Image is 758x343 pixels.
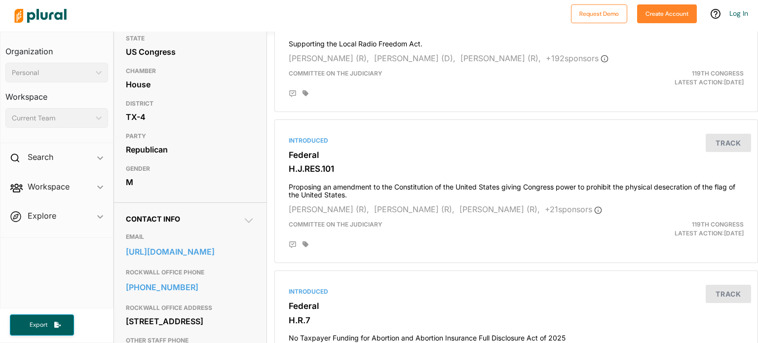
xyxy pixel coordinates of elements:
span: Committee on the Judiciary [289,221,382,228]
div: Latest Action: [DATE] [595,69,751,87]
h4: Supporting the Local Radio Freedom Act. [289,35,744,48]
div: M [126,175,255,190]
button: Export [10,314,74,336]
div: Add tags [303,90,308,97]
h3: Federal [289,301,744,311]
div: TX-4 [126,110,255,124]
div: Introduced [289,287,744,296]
a: Request Demo [571,8,627,18]
span: [PERSON_NAME] (R), [289,53,369,63]
span: [PERSON_NAME] (R), [460,53,541,63]
div: Republican [126,142,255,157]
button: Request Demo [571,4,627,23]
button: Track [706,285,751,303]
div: House [126,77,255,92]
h3: ROCKWALL OFFICE ADDRESS [126,302,255,314]
button: Create Account [637,4,697,23]
span: [PERSON_NAME] (R), [374,204,455,214]
a: [PHONE_NUMBER] [126,280,255,295]
a: [URL][DOMAIN_NAME] [126,244,255,259]
button: Track [706,134,751,152]
span: [PERSON_NAME] (D), [374,53,455,63]
h4: Proposing an amendment to the Constitution of the United States giving Congress power to prohibit... [289,178,744,200]
a: Create Account [637,8,697,18]
div: Add Position Statement [289,241,297,249]
h2: Search [28,152,53,162]
span: + 192 sponsor s [546,53,608,63]
h3: GENDER [126,163,255,175]
h3: H.R.7 [289,315,744,325]
h3: CHAMBER [126,65,255,77]
h3: ROCKWALL OFFICE PHONE [126,267,255,278]
h3: Federal [289,150,744,160]
span: 119th Congress [692,221,744,228]
h3: EMAIL [126,231,255,243]
h3: DISTRICT [126,98,255,110]
span: Contact Info [126,215,180,223]
div: Latest Action: [DATE] [595,220,751,238]
span: Committee on the Judiciary [289,70,382,77]
a: Log In [729,9,748,18]
h3: Organization [5,37,108,59]
h3: Workspace [5,82,108,104]
span: + 21 sponsor s [545,204,602,214]
div: [STREET_ADDRESS] [126,314,255,329]
h3: STATE [126,33,255,44]
div: US Congress [126,44,255,59]
span: [PERSON_NAME] (R), [459,204,540,214]
div: Add Position Statement [289,90,297,98]
span: Export [23,321,54,329]
h3: PARTY [126,130,255,142]
div: Personal [12,68,92,78]
h3: H.J.RES.101 [289,164,744,174]
h4: No Taxpayer Funding for Abortion and Abortion Insurance Full Disclosure Act of 2025 [289,329,744,343]
div: Current Team [12,113,92,123]
span: 119th Congress [692,70,744,77]
span: [PERSON_NAME] (R), [289,204,369,214]
div: Introduced [289,136,744,145]
div: Add tags [303,241,308,248]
